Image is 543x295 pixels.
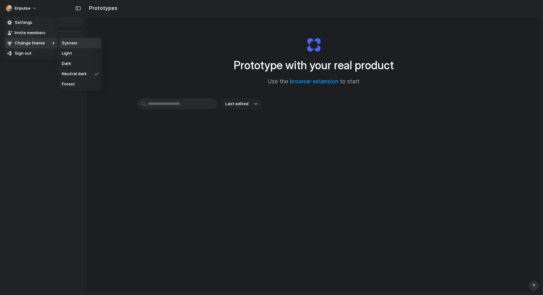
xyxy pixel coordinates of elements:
[15,40,45,46] span: Change theme
[15,30,45,36] span: Invite members
[62,50,72,57] span: Light
[15,20,32,26] span: Settings
[62,61,71,67] span: Dark
[15,50,32,57] span: Sign out
[62,71,87,77] span: Neutral dark
[62,40,77,46] span: System
[62,81,75,88] span: Forest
